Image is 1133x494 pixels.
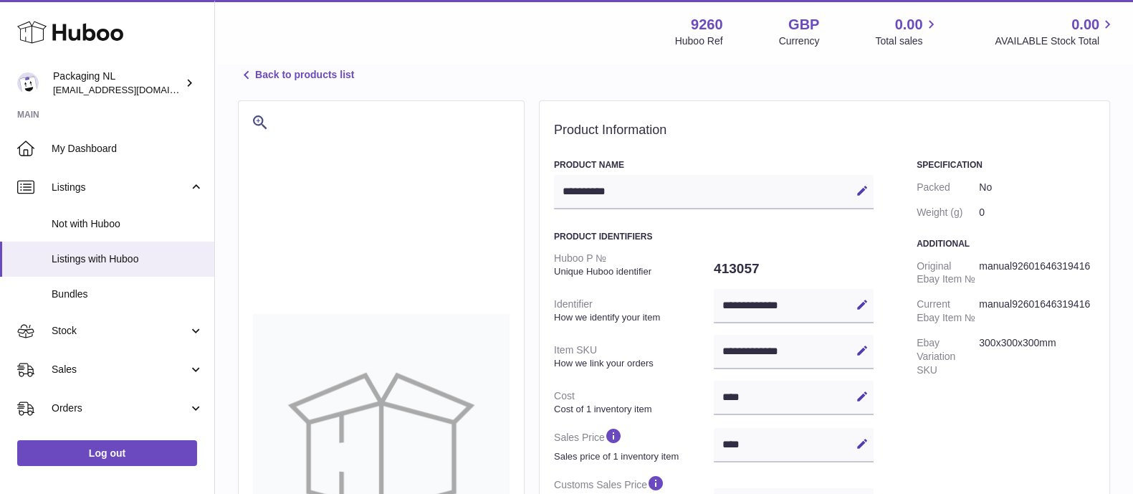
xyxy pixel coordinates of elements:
[979,254,1095,293] dd: manual92601646319416
[995,15,1116,48] a: 0.00 AVAILABLE Stock Total
[917,292,979,331] dt: Current Ebay Item №
[554,357,710,370] strong: How we link your orders
[52,142,204,156] span: My Dashboard
[17,440,197,466] a: Log out
[1071,15,1099,34] span: 0.00
[554,159,874,171] h3: Product Name
[554,450,710,463] strong: Sales price of 1 inventory item
[52,252,204,266] span: Listings with Huboo
[917,159,1095,171] h3: Specification
[554,123,1095,138] h2: Product Information
[554,384,714,421] dt: Cost
[875,15,939,48] a: 0.00 Total sales
[554,292,714,329] dt: Identifier
[52,324,188,338] span: Stock
[675,34,723,48] div: Huboo Ref
[979,292,1095,331] dd: manual92601646319416
[895,15,923,34] span: 0.00
[917,254,979,293] dt: Original Ebay Item №
[788,15,819,34] strong: GBP
[554,338,714,375] dt: Item SKU
[917,175,979,200] dt: Packed
[779,34,820,48] div: Currency
[52,288,204,301] span: Bundles
[917,331,979,383] dt: Ebay Variation SKU
[53,84,211,95] span: [EMAIL_ADDRESS][DOMAIN_NAME]
[554,231,874,242] h3: Product Identifiers
[554,246,714,283] dt: Huboo P №
[554,403,710,416] strong: Cost of 1 inventory item
[979,331,1095,383] dd: 300x300x300mm
[52,181,188,194] span: Listings
[917,200,979,225] dt: Weight (g)
[53,70,182,97] div: Packaging NL
[52,363,188,376] span: Sales
[554,265,710,278] strong: Unique Huboo identifier
[52,402,188,415] span: Orders
[995,34,1116,48] span: AVAILABLE Stock Total
[875,34,939,48] span: Total sales
[554,311,710,324] strong: How we identify your item
[979,200,1095,225] dd: 0
[554,421,714,468] dt: Sales Price
[714,254,874,284] dd: 413057
[917,238,1095,250] h3: Additional
[238,67,354,84] a: Back to products list
[17,72,39,94] img: internalAdmin-9260@internal.huboo.com
[979,175,1095,200] dd: No
[52,217,204,231] span: Not with Huboo
[691,15,723,34] strong: 9260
